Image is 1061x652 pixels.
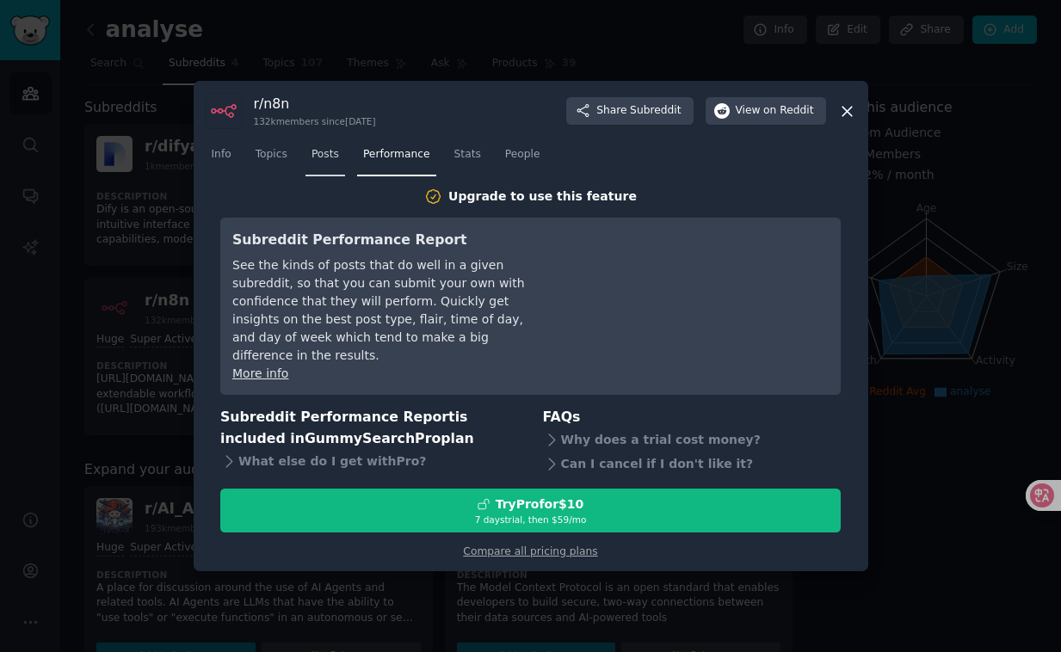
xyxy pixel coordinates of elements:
[571,230,829,359] iframe: YouTube video player
[221,514,840,526] div: 7 days trial, then $ 59 /mo
[763,103,813,119] span: on Reddit
[232,230,546,251] h3: Subreddit Performance Report
[305,430,441,446] span: GummySearch Pro
[220,407,519,449] h3: Subreddit Performance Report is included in plan
[305,141,345,176] a: Posts
[250,141,293,176] a: Topics
[630,103,681,119] span: Subreddit
[254,95,376,113] h3: r/ n8n
[448,141,487,176] a: Stats
[220,449,519,473] div: What else do I get with Pro ?
[220,489,841,532] button: TryProfor$107 daystrial, then $59/mo
[254,115,376,127] div: 132k members since [DATE]
[505,147,540,163] span: People
[543,407,842,428] h3: FAQs
[363,147,430,163] span: Performance
[454,147,481,163] span: Stats
[566,97,693,125] button: ShareSubreddit
[256,147,287,163] span: Topics
[463,545,597,557] a: Compare all pricing plans
[206,93,242,129] img: n8n
[232,256,546,365] div: See the kinds of posts that do well in a given subreddit, so that you can submit your own with co...
[496,495,584,514] div: Try Pro for $10
[736,103,814,119] span: View
[206,141,237,176] a: Info
[212,147,231,163] span: Info
[543,428,842,452] div: Why does a trial cost money?
[596,103,681,119] span: Share
[706,97,826,125] button: Viewon Reddit
[499,141,546,176] a: People
[232,366,288,380] a: More info
[357,141,436,176] a: Performance
[312,147,339,163] span: Posts
[543,452,842,477] div: Can I cancel if I don't like it?
[448,188,637,206] div: Upgrade to use this feature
